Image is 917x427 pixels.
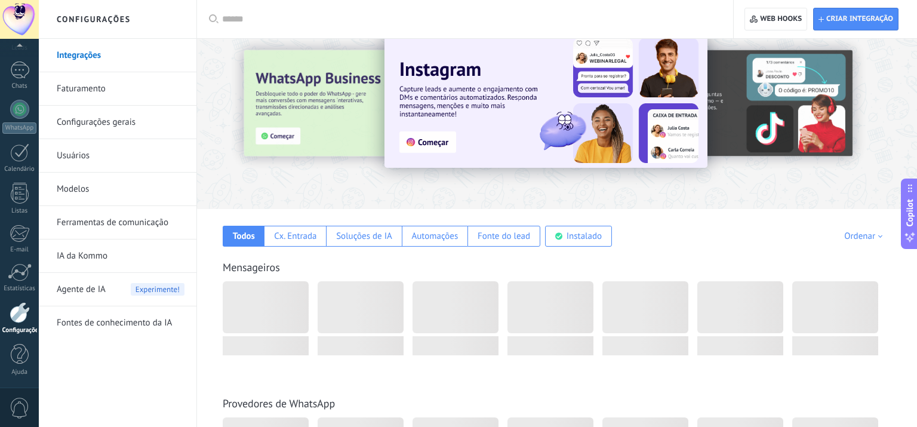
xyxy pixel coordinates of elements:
a: Configurações gerais [57,106,184,139]
div: E-mail [2,246,37,254]
div: Cx. Entrada [274,231,316,242]
li: Fontes de conhecimento da IA [39,306,196,339]
div: WhatsApp [2,122,36,134]
span: Copilot [904,199,916,226]
div: Soluções de IA [336,231,392,242]
div: Configurações [2,327,37,334]
div: Ordenar [844,231,887,242]
li: Usuários [39,139,196,173]
div: Fonte do lead [478,231,530,242]
div: Chats [2,82,37,90]
li: IA da Kommo [39,239,196,273]
div: Calendário [2,165,37,173]
a: Usuários [57,139,184,173]
div: Ajuda [2,368,37,376]
li: Faturamento [39,72,196,106]
li: Ferramentas de comunicação [39,206,196,239]
a: Ferramentas de comunicação [57,206,184,239]
div: Listas [2,207,37,215]
span: Experimente! [131,283,184,296]
a: Modelos [57,173,184,206]
button: Criar integração [813,8,898,30]
a: Faturamento [57,72,184,106]
a: Provedores de WhatsApp [223,397,335,410]
div: Estatísticas [2,285,37,293]
span: Criar integração [826,14,893,24]
img: Slide 2 [598,50,853,156]
div: Automações [411,231,458,242]
li: Configurações gerais [39,106,196,139]
div: Todos [233,231,255,242]
li: Modelos [39,173,196,206]
li: Integrações [39,39,196,72]
img: Slide 1 [384,33,707,168]
div: Instalado [567,231,602,242]
a: Mensageiros [223,260,280,274]
a: Integrações [57,39,184,72]
img: Slide 3 [244,50,498,156]
a: Fontes de conhecimento da IA [57,306,184,340]
span: Web hooks [760,14,802,24]
span: Agente de IA [57,273,106,306]
a: Agente de IAExperimente! [57,273,184,306]
a: IA da Kommo [57,239,184,273]
button: Web hooks [744,8,807,30]
li: Agente de IA [39,273,196,306]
